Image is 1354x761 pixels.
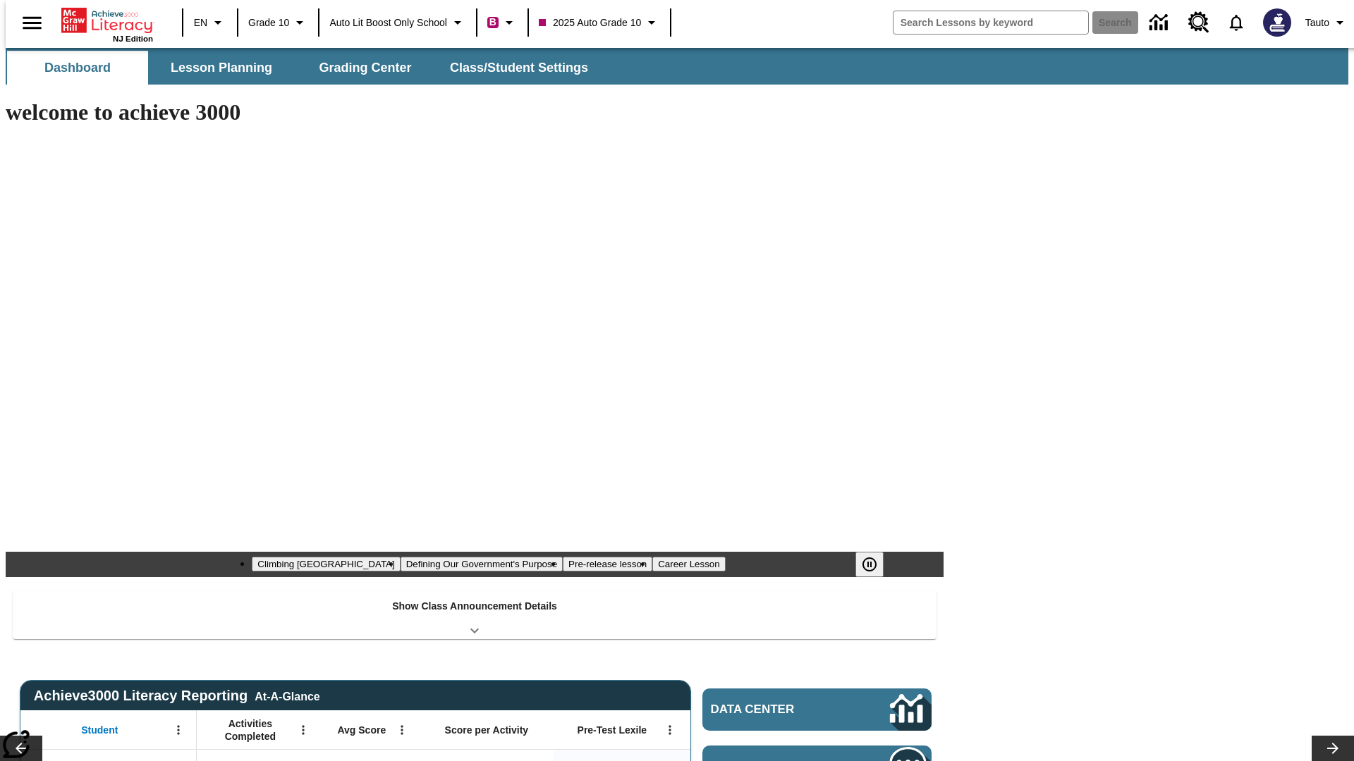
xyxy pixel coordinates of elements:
[401,557,563,571] button: Slide 2 Defining Our Government's Purpose
[445,724,529,736] span: Score per Activity
[439,51,599,85] button: Class/Student Settings
[392,599,557,614] p: Show Class Announcement Details
[563,557,652,571] button: Slide 3 Pre-release lesson
[243,10,314,35] button: Grade: Grade 10, Select a grade
[578,724,647,736] span: Pre-Test Lexile
[61,6,153,35] a: Home
[6,99,944,125] h1: welcome to achieve 3000
[11,2,53,44] button: Open side menu
[391,719,413,741] button: Open Menu
[6,51,601,85] div: SubNavbar
[711,703,843,717] span: Data Center
[482,10,523,35] button: Boost Class color is violet red. Change class color
[1263,8,1291,37] img: Avatar
[337,724,386,736] span: Avg Score
[188,10,233,35] button: Language: EN, Select a language
[533,10,666,35] button: Class: 2025 Auto Grade 10, Select your class
[34,688,320,704] span: Achieve3000 Literacy Reporting
[295,51,436,85] button: Grading Center
[1300,10,1354,35] button: Profile/Settings
[6,48,1348,85] div: SubNavbar
[1218,4,1255,41] a: Notifications
[252,557,400,571] button: Slide 1 Climbing Mount Tai
[204,717,297,743] span: Activities Completed
[855,552,884,577] button: Pause
[151,51,292,85] button: Lesson Planning
[7,51,148,85] button: Dashboard
[168,719,189,741] button: Open Menu
[324,10,472,35] button: School: Auto Lit Boost only School, Select your school
[539,16,641,30] span: 2025 Auto Grade 10
[1180,4,1218,42] a: Resource Center, Will open in new tab
[81,724,118,736] span: Student
[113,35,153,43] span: NJ Edition
[702,688,932,731] a: Data Center
[13,590,937,639] div: Show Class Announcement Details
[659,719,681,741] button: Open Menu
[1305,16,1329,30] span: Tauto
[893,11,1088,34] input: search field
[1255,4,1300,41] button: Select a new avatar
[293,719,314,741] button: Open Menu
[255,688,319,703] div: At-A-Glance
[489,13,496,31] span: B
[329,16,447,30] span: Auto Lit Boost only School
[1141,4,1180,42] a: Data Center
[61,5,153,43] div: Home
[855,552,898,577] div: Pause
[652,557,725,571] button: Slide 4 Career Lesson
[1312,736,1354,761] button: Lesson carousel, Next
[248,16,289,30] span: Grade 10
[194,16,207,30] span: EN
